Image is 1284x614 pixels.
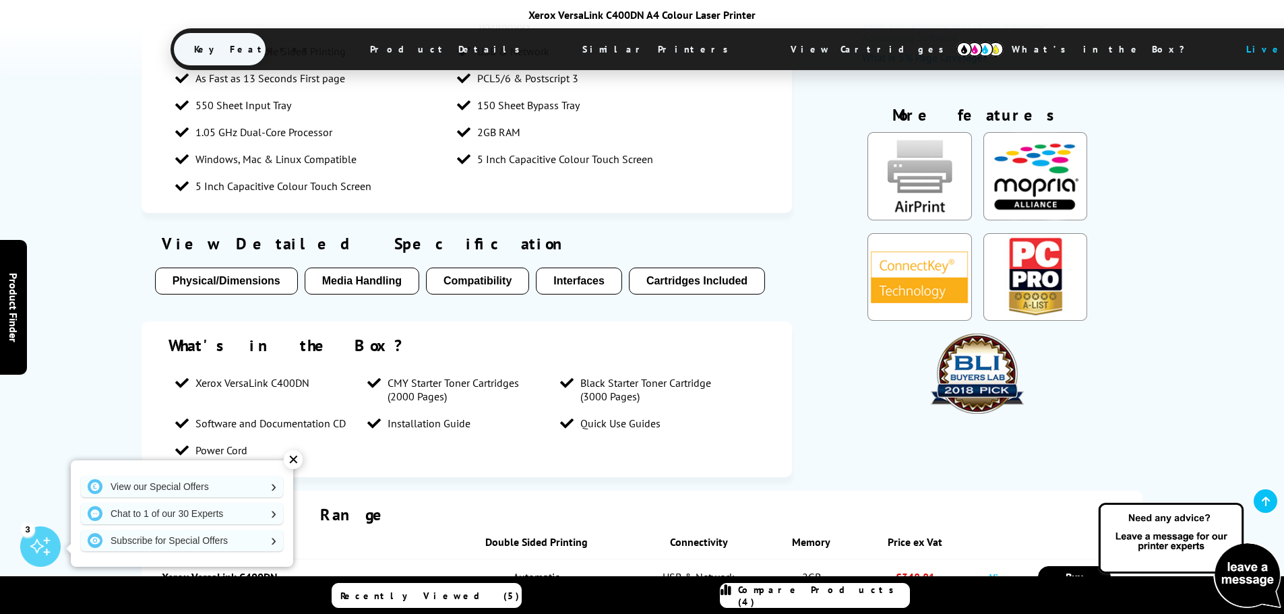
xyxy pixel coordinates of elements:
[925,403,1029,417] a: KeyFeatureModal301
[989,571,1010,584] a: View
[562,33,756,65] span: Similar Printers
[426,268,529,295] button: Compatibility
[195,179,371,193] span: 5 Inch Capacitive Colour Touch Screen
[195,125,332,139] span: 1.05 GHz Dual-Core Processor
[983,310,1087,324] a: KeyFeatureModal302
[7,272,20,342] span: Product Finder
[738,584,909,608] span: Compare Products (4)
[867,233,971,321] img: Xerox ConnectKey
[1038,566,1111,588] a: Buy
[81,530,283,551] a: Subscribe for Special Offers
[580,376,739,403] span: Black Starter Toner Cartridge (3000 Pages)
[857,559,973,595] td: £348.81
[441,559,632,595] td: Automatic
[867,132,971,220] img: AirPrint
[766,525,857,559] th: Memory
[155,525,441,559] th: Model
[350,33,547,65] span: Product Details
[340,590,520,602] span: Recently Viewed (5)
[857,525,973,559] th: Price ex Vat
[991,33,1218,65] span: What’s in the Box?
[195,152,357,166] span: Windows, Mac & Linux Compatible
[632,559,766,595] td: USB & Network
[536,268,622,295] button: Interfaces
[388,417,470,430] span: Installation Guide
[477,152,653,166] span: 5 Inch Capacitive Colour Touch Screen
[284,450,303,469] div: ✕
[388,376,547,403] span: CMY Starter Toner Cartridges (2000 Pages)
[867,310,971,324] a: KeyFeatureModal294
[925,334,1029,415] img: BLI Buyers Lab Award
[1095,501,1284,611] img: Open Live Chat window
[20,522,35,536] div: 3
[629,268,765,295] button: Cartridges Included
[195,443,247,457] span: Power Cord
[862,104,1093,132] div: More features
[441,525,632,559] th: Double Sided Printing
[477,125,520,139] span: 2GB RAM
[956,42,1004,57] img: cmyk-icon.svg
[195,98,291,112] span: 550 Sheet Input Tray
[720,583,910,608] a: Compare Products (4)
[867,210,971,223] a: KeyFeatureModal85
[770,32,977,67] span: View Cartridges
[171,8,1114,22] div: Xerox VersaLink C400DN A4 Colour Laser Printer
[155,268,298,295] button: Physical/Dimensions
[983,210,1087,223] a: KeyFeatureModal324
[766,559,857,595] td: 2GB
[195,417,346,430] span: Software and Documentation CD
[169,335,766,356] div: What's in the Box?
[195,376,309,390] span: Xerox VersaLink C400DN
[332,583,522,608] a: Recently Viewed (5)
[477,98,580,112] span: 150 Sheet Bypass Tray
[983,233,1087,321] img: PC PRO Awarded Printer
[305,268,419,295] button: Media Handling
[81,476,283,497] a: View our Special Offers
[174,33,335,65] span: Key Features
[155,233,779,254] div: View Detailed Specification
[632,525,766,559] th: Connectivity
[81,503,283,524] a: Chat to 1 of our 30 Experts
[580,417,661,430] span: Quick Use Guides
[983,132,1087,220] img: Mopria Certified
[162,570,278,584] a: Xerox VersaLink C400DN
[155,504,1130,525] div: Compare the Range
